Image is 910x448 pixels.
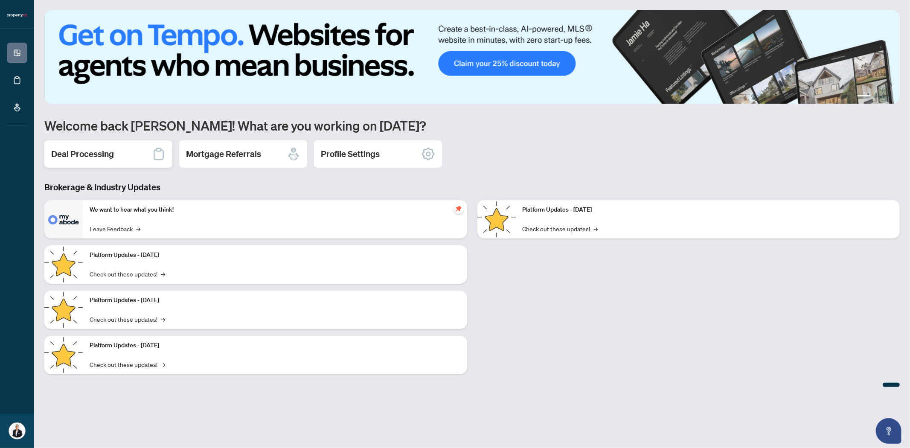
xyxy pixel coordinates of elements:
span: → [594,224,598,233]
span: pushpin [454,204,464,214]
img: Slide 0 [44,10,900,104]
a: Check out these updates!→ [90,269,165,279]
img: Platform Updates - July 21, 2025 [44,291,83,329]
h2: Deal Processing [51,148,114,160]
a: Check out these updates!→ [523,224,598,233]
span: → [161,360,165,369]
p: Platform Updates - [DATE] [523,205,893,215]
p: Platform Updates - [DATE] [90,296,460,305]
p: We want to hear what you think! [90,205,460,215]
h2: Profile Settings [321,148,380,160]
span: → [161,269,165,279]
button: Open asap [876,418,901,444]
img: Platform Updates - June 23, 2025 [477,200,516,239]
button: 4 [888,95,891,99]
a: Check out these updates!→ [90,360,165,369]
img: We want to hear what you think! [44,200,83,239]
img: Platform Updates - July 8, 2025 [44,336,83,374]
a: Leave Feedback→ [90,224,140,233]
h2: Mortgage Referrals [186,148,261,160]
button: 3 [881,95,884,99]
img: Profile Icon [9,423,25,439]
img: Platform Updates - September 16, 2025 [44,245,83,284]
button: 2 [874,95,878,99]
p: Platform Updates - [DATE] [90,250,460,260]
h3: Brokerage & Industry Updates [44,181,900,193]
h1: Welcome back [PERSON_NAME]! What are you working on [DATE]? [44,117,900,134]
span: → [161,314,165,324]
a: Check out these updates!→ [90,314,165,324]
img: logo [7,13,27,18]
p: Platform Updates - [DATE] [90,341,460,350]
span: → [136,224,140,233]
button: 1 [857,95,871,99]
